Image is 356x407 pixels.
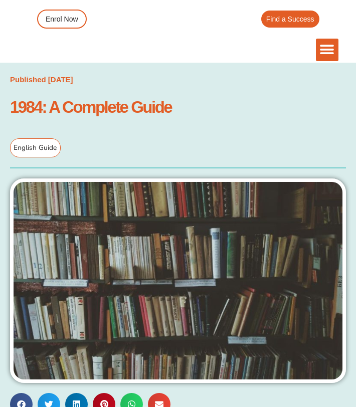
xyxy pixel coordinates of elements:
[48,75,73,84] time: [DATE]
[37,10,87,29] a: Enrol Now
[266,16,314,23] span: Find a Success
[14,143,57,152] span: English Guide
[316,39,338,61] div: Menu Toggle
[10,75,46,84] span: Published
[10,178,346,383] img: english
[10,96,346,118] h1: 1984: A Complete Guide
[10,73,73,87] a: Published [DATE]
[46,16,78,23] span: Enrol Now
[261,11,319,28] a: Find a Success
